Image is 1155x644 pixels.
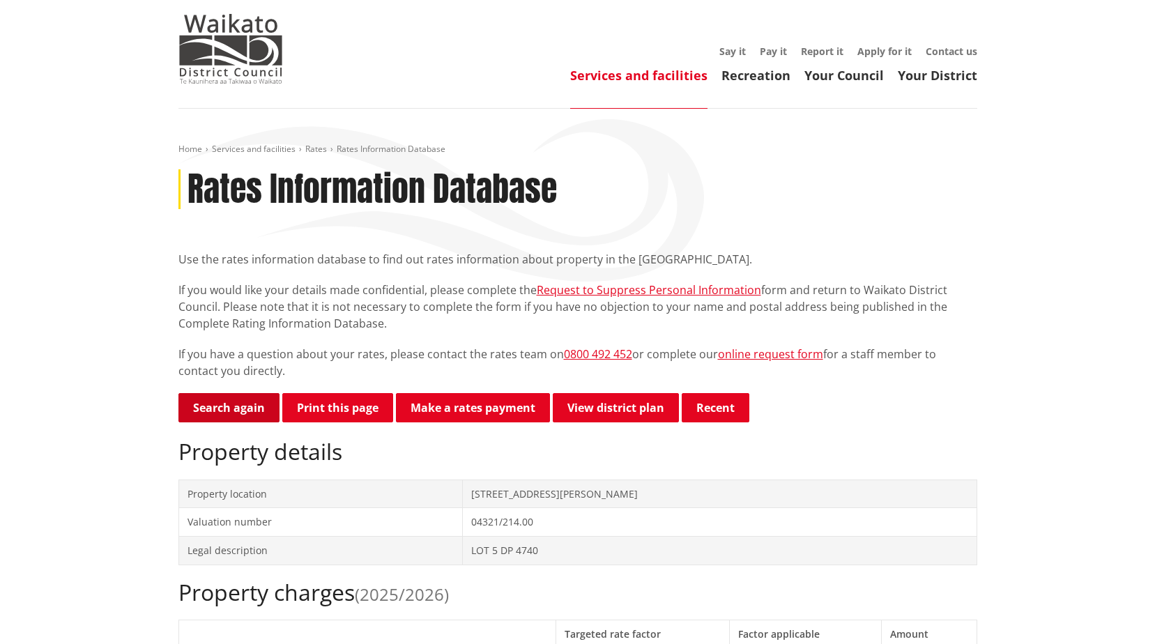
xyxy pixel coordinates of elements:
[178,480,463,508] td: Property location
[804,67,884,84] a: Your Council
[212,143,296,155] a: Services and facilities
[682,393,749,422] button: Recent
[801,45,843,58] a: Report it
[721,67,790,84] a: Recreation
[178,536,463,565] td: Legal description
[463,508,977,537] td: 04321/214.00
[178,14,283,84] img: Waikato District Council - Te Kaunihera aa Takiwaa o Waikato
[178,438,977,465] h2: Property details
[178,251,977,268] p: Use the rates information database to find out rates information about property in the [GEOGRAPHI...
[178,346,977,379] p: If you have a question about your rates, please contact the rates team on or complete our for a s...
[282,393,393,422] button: Print this page
[337,143,445,155] span: Rates Information Database
[178,144,977,155] nav: breadcrumb
[463,480,977,508] td: [STREET_ADDRESS][PERSON_NAME]
[188,169,557,210] h1: Rates Information Database
[564,346,632,362] a: 0800 492 452
[178,143,202,155] a: Home
[463,536,977,565] td: LOT 5 DP 4740
[1091,585,1141,636] iframe: Messenger Launcher
[857,45,912,58] a: Apply for it
[178,579,977,606] h2: Property charges
[178,508,463,537] td: Valuation number
[537,282,761,298] a: Request to Suppress Personal Information
[305,143,327,155] a: Rates
[926,45,977,58] a: Contact us
[570,67,707,84] a: Services and facilities
[178,393,280,422] a: Search again
[178,282,977,332] p: If you would like your details made confidential, please complete the form and return to Waikato ...
[719,45,746,58] a: Say it
[396,393,550,422] a: Make a rates payment
[553,393,679,422] a: View district plan
[718,346,823,362] a: online request form
[898,67,977,84] a: Your District
[355,583,449,606] span: (2025/2026)
[760,45,787,58] a: Pay it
